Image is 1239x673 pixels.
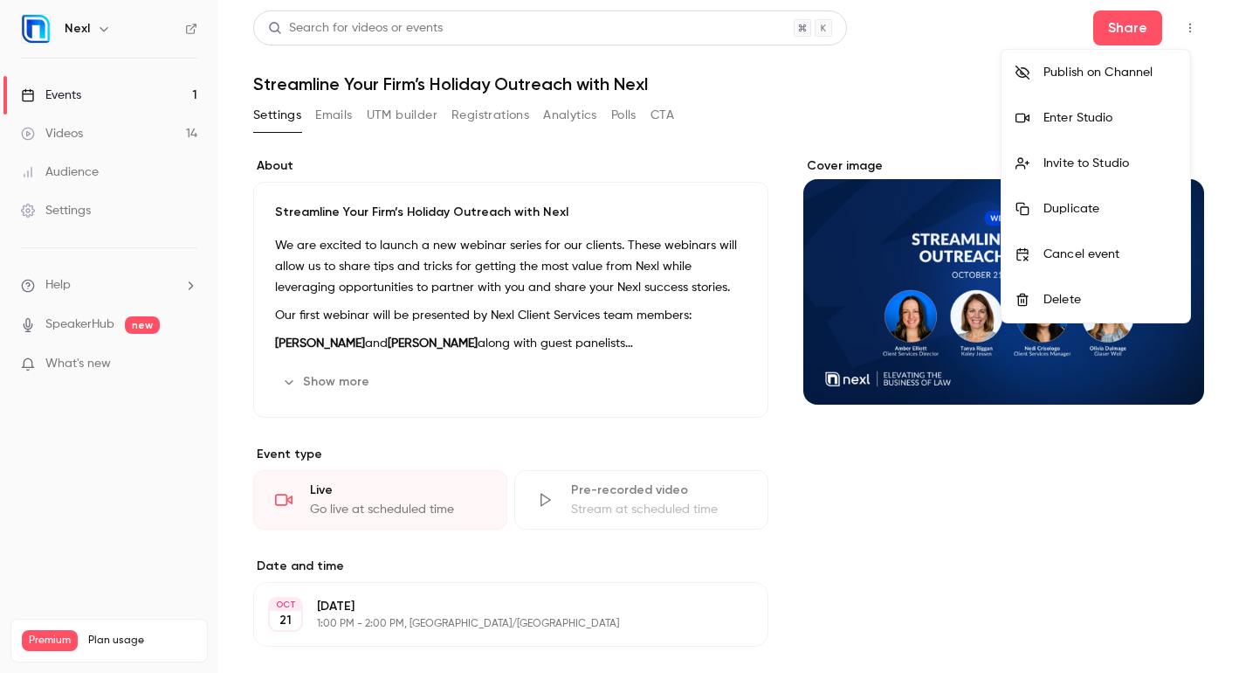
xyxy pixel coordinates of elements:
[1043,64,1176,81] div: Publish on Channel
[1043,200,1176,218] div: Duplicate
[1043,155,1176,172] div: Invite to Studio
[1043,109,1176,127] div: Enter Studio
[1043,291,1176,309] div: Delete
[1043,246,1176,263] div: Cancel event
